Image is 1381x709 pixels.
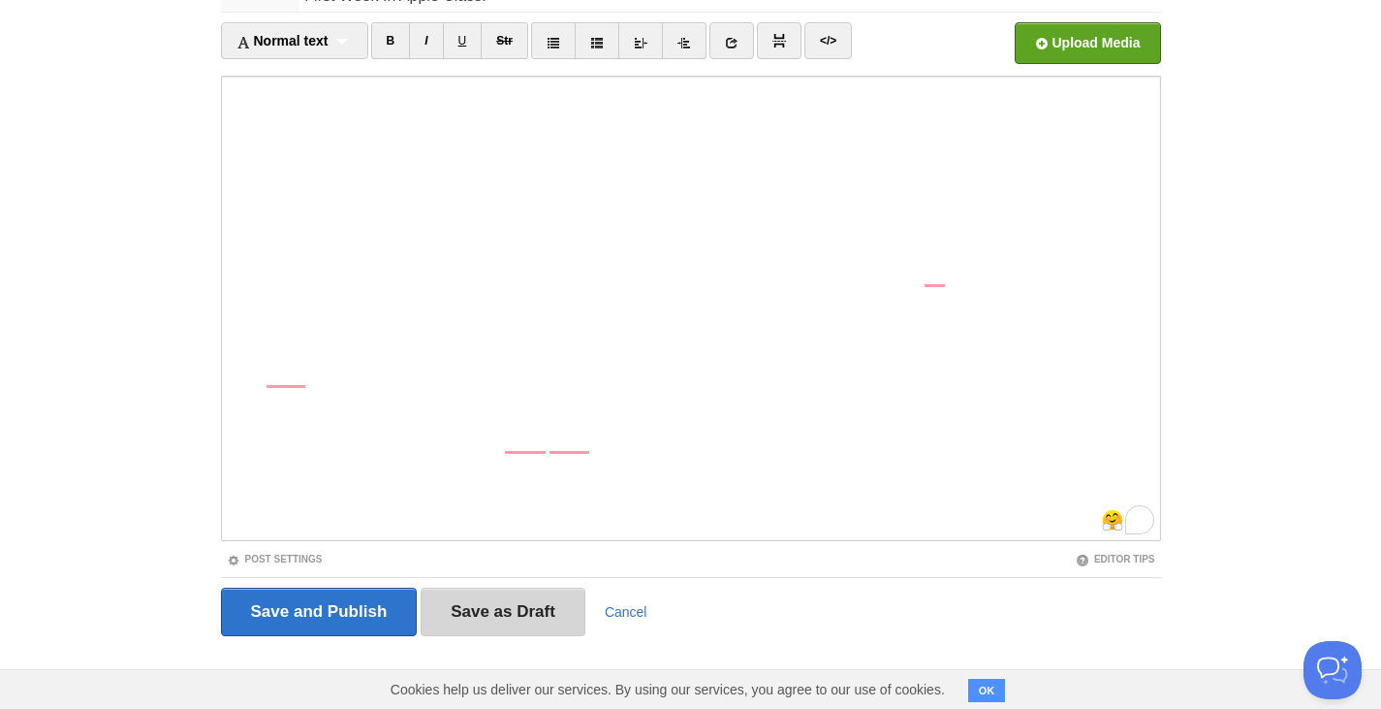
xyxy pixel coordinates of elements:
[236,33,329,48] span: Normal text
[221,588,418,636] input: Save and Publish
[968,679,1006,702] button: OK
[772,34,786,48] img: pagebreak-icon.png
[409,22,443,59] a: I
[371,670,964,709] span: Cookies help us deliver our services. By using our services, you agree to our use of cookies.
[371,22,411,59] a: B
[804,22,852,59] a: </>
[1076,554,1155,564] a: Editor Tips
[443,22,483,59] a: U
[227,554,323,564] a: Post Settings
[481,22,528,59] a: Str
[496,34,513,48] del: Str
[1303,641,1362,699] iframe: Help Scout Beacon - Open
[605,604,647,620] a: Cancel
[421,588,585,636] input: Save as Draft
